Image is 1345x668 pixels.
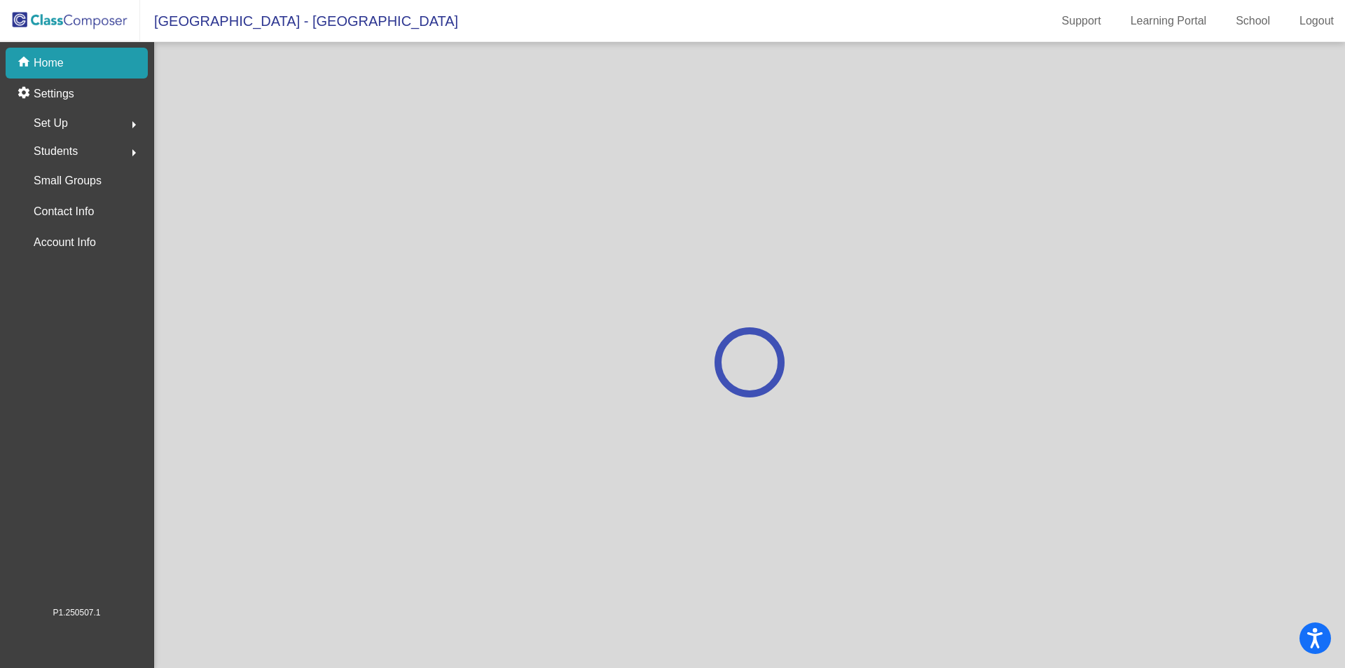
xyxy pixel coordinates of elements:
[1051,10,1112,32] a: Support
[17,86,34,102] mat-icon: settings
[1288,10,1345,32] a: Logout
[34,233,96,252] p: Account Info
[140,10,458,32] span: [GEOGRAPHIC_DATA] - [GEOGRAPHIC_DATA]
[34,86,74,102] p: Settings
[1119,10,1218,32] a: Learning Portal
[1225,10,1281,32] a: School
[125,116,142,133] mat-icon: arrow_right
[34,171,102,191] p: Small Groups
[34,114,68,133] span: Set Up
[17,55,34,71] mat-icon: home
[34,202,94,221] p: Contact Info
[34,142,78,161] span: Students
[125,144,142,161] mat-icon: arrow_right
[34,55,64,71] p: Home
